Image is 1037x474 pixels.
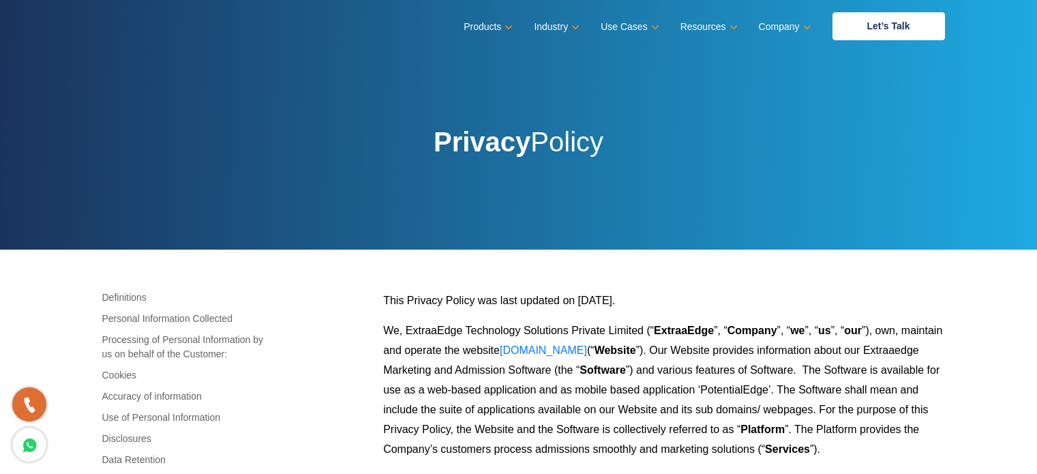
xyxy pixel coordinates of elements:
a: Accuracy of information [93,389,273,404]
a: [DOMAIN_NAME] [500,344,587,356]
span: ”, “ [831,325,845,336]
a: Industry [534,17,577,37]
a: Let’s Talk [832,12,945,40]
a: Definitions [93,291,273,305]
span: ”). [810,443,820,455]
span: ”, “ [805,325,819,336]
span: ”, “ [714,325,727,336]
h1: Policy [434,125,603,158]
b: Services [765,443,810,455]
a: Company [759,17,809,37]
a: Resources [680,17,735,37]
b: Platform [740,424,785,435]
span: This Privacy Policy was last updated on [DATE]. [383,295,615,306]
b: us [818,325,831,336]
a: Processing of Personal Information by us on behalf of the Customer: [93,333,273,361]
b: our [844,325,862,336]
a: Use of Personal Information [93,411,273,425]
a: Use Cases [601,17,656,37]
b: ExtraaEdge [654,325,714,336]
b: Website [595,344,636,356]
a: Personal Information Collected [93,312,273,326]
b: Company [727,325,777,336]
span: We, ExtraaEdge Technology Solutions Private Limited (“ [383,325,654,336]
a: Disclosures [93,432,273,446]
b: Software [580,364,626,376]
span: (“ [587,344,595,356]
a: Products [464,17,510,37]
span: ”) and various features of Software. The Software is available for use as a web-based application... [383,364,940,435]
a: Data Retention [93,453,273,467]
span: ”). Our Website provides information about our Extraaedge Marketing and Admission Software (the “ [383,344,919,376]
a: Cookies [93,368,273,383]
span: ”, “ [777,325,791,336]
b: we [790,325,805,336]
strong: Privacy [434,127,530,157]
